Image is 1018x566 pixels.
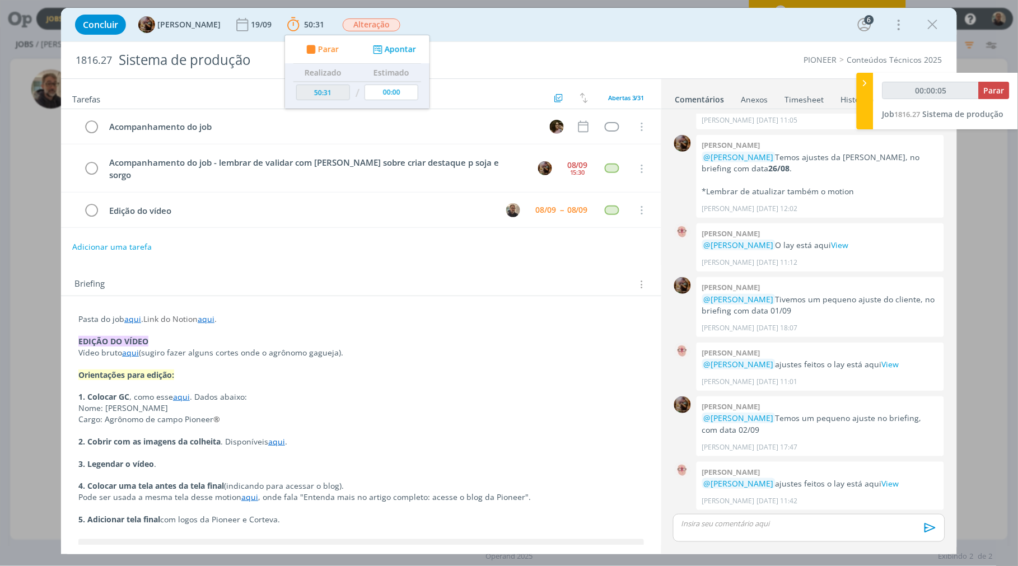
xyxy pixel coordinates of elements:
button: A[PERSON_NAME] [138,16,221,33]
a: aqui [124,314,141,324]
span: Link do Notion [143,314,198,324]
th: Estimado [362,64,421,82]
span: 1816.27 [76,54,112,67]
button: Parar [979,82,1010,99]
span: @[PERSON_NAME] [704,413,774,423]
img: A [674,462,691,479]
div: Anexos [741,94,768,105]
span: . Disponíveis [221,436,268,447]
span: [DATE] 11:12 [757,258,798,268]
button: A [536,160,553,177]
span: Parar [984,85,1005,96]
img: A [674,277,691,294]
p: Temos um pequeno ajuste no briefing, com data 02/09 [702,413,938,436]
div: Acompanhamento do job [105,120,539,134]
p: Pasta do job . [78,314,644,325]
button: 6 [856,16,874,34]
a: Histórico [840,89,875,105]
span: [PERSON_NAME] [157,21,221,29]
div: Acompanhamento do job - lembrar de validar com [PERSON_NAME] sobre criar destaque p soja e sorgo [105,156,527,182]
strong: 26/08 [769,163,790,174]
b: [PERSON_NAME] [702,282,760,292]
button: N [548,118,565,135]
span: [DATE] 12:02 [757,204,798,214]
ul: 50:31 [284,35,430,109]
b: [PERSON_NAME] [702,467,760,477]
p: [PERSON_NAME] [702,258,755,268]
b: [PERSON_NAME] [702,348,760,358]
a: Job1816.27Sistema de produção [882,109,1004,119]
div: 08/09 [567,206,588,214]
img: N [550,120,564,134]
span: [DATE] 11:42 [757,496,798,506]
span: @[PERSON_NAME] [704,294,774,305]
span: Sistema de produção [923,109,1004,119]
span: Cargo: Agrônomo de campo Pioneer [78,414,213,424]
div: Sistema de produção [114,46,577,74]
a: View [832,240,849,250]
span: (indicando para acessar o blog). [224,480,344,491]
div: 08/09 [535,206,556,214]
span: [DATE] 17:47 [757,442,798,452]
button: R [505,202,521,218]
a: aqui [268,436,285,447]
b: [PERSON_NAME] [702,401,760,411]
p: [PERSON_NAME] [702,115,755,125]
p: , onde fala "Entenda mais no artigo completo: acesse o blog da Pioneer". [78,492,644,503]
strong: 2. Cobrir com as imagens da colheita [78,436,221,447]
span: Tarefas [72,91,100,105]
img: A [674,135,691,152]
a: PIONEER [804,54,837,65]
div: dialog [61,8,957,554]
p: [PERSON_NAME] [702,496,755,506]
b: [PERSON_NAME] [702,140,760,150]
th: Realizado [293,64,353,82]
p: ajustes feitos o lay está aqui [702,359,938,370]
p: [PERSON_NAME] [702,204,755,214]
img: R [506,203,520,217]
span: 1816.27 [895,109,921,119]
strong: 3. Legendar o vídeo [78,459,154,469]
p: Vídeo bruto (sugiro fazer alguns cortes onde o agrônomo gagueja). [78,347,644,358]
span: Alteração [343,18,400,31]
span: @[PERSON_NAME] [704,152,774,162]
span: com logos da Pioneer e Corteva. [160,514,280,525]
img: A [674,396,691,413]
span: [DATE] 11:05 [757,115,798,125]
strong: 1. Colocar GC [78,391,129,402]
p: [PERSON_NAME] [702,323,755,333]
span: Parar [318,45,339,53]
div: 08/09 [567,161,588,169]
a: Comentários [675,89,725,105]
p: O lay está aqui [702,240,938,251]
strong: EDIÇÃO DO VÍDEO [78,336,148,347]
a: aqui [122,347,139,358]
p: Temos ajustes da [PERSON_NAME], no briefing com data . [702,152,938,175]
img: A [538,161,552,175]
button: Adicionar uma tarefa [72,237,152,257]
span: @[PERSON_NAME] [704,240,774,250]
b: [PERSON_NAME] [702,228,760,238]
strong: 5. Adicionar tela final [78,514,160,525]
span: Nome: [PERSON_NAME] [78,403,168,413]
span: [DATE] 11:01 [757,377,798,387]
img: arrow-down-up.svg [580,93,588,103]
img: A [674,343,691,359]
div: 19/09 [251,21,274,29]
button: Parar [303,44,339,55]
button: Apontar [370,44,417,55]
div: 15:30 [570,169,585,175]
p: ajustes feitos o lay está aqui [702,478,938,489]
img: A [674,223,691,240]
span: . Dados abaixo: [190,391,247,402]
a: aqui [198,314,214,324]
p: [PERSON_NAME] [702,442,755,452]
span: Concluir [83,20,118,29]
a: aqui [241,492,258,502]
span: Briefing [74,277,105,292]
span: -- [560,206,563,214]
span: @[PERSON_NAME] [704,478,774,489]
p: [PERSON_NAME] [702,377,755,387]
a: Conteúdos Técnicos 2025 [847,54,942,65]
div: Edição do vídeo [105,204,496,218]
